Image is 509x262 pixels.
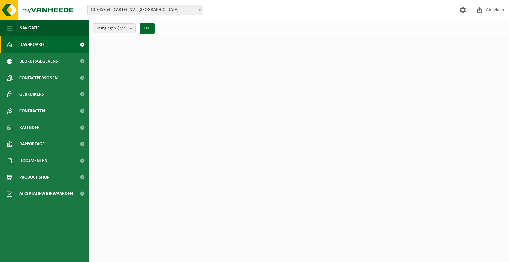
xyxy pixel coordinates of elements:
span: Documenten [19,152,47,169]
span: 10-945954 - CARTEC NV - VLEZENBEEK [88,5,203,15]
span: Contactpersonen [19,70,58,86]
span: Kalender [19,119,40,136]
count: (2/2) [118,26,127,30]
span: Navigatie [19,20,40,36]
span: Acceptatievoorwaarden [19,185,73,202]
span: Dashboard [19,36,44,53]
span: 10-945954 - CARTEC NV - VLEZENBEEK [87,5,203,15]
span: Bedrijfsgegevens [19,53,58,70]
span: Gebruikers [19,86,44,103]
span: Product Shop [19,169,49,185]
button: Vestigingen(2/2) [93,23,136,33]
span: Vestigingen [96,24,127,33]
button: OK [140,23,155,34]
span: Rapportage [19,136,45,152]
span: Contracten [19,103,45,119]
